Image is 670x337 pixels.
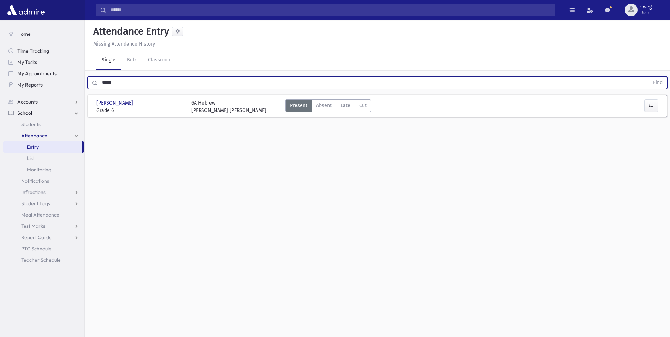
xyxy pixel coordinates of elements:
span: Home [17,31,31,37]
span: Teacher Schedule [21,257,61,263]
span: User [640,10,652,16]
span: Absent [316,102,332,109]
a: Infractions [3,187,84,198]
h5: Attendance Entry [90,25,169,37]
a: Teacher Schedule [3,254,84,266]
a: Home [3,28,84,40]
span: Student Logs [21,200,50,207]
a: Students [3,119,84,130]
img: AdmirePro [6,3,46,17]
span: School [17,110,32,116]
a: Notifications [3,175,84,187]
span: Meal Attendance [21,212,59,218]
a: Student Logs [3,198,84,209]
a: My Appointments [3,68,84,79]
a: Time Tracking [3,45,84,57]
a: Bulk [121,51,142,70]
a: School [3,107,84,119]
span: Entry [27,144,39,150]
a: PTC Schedule [3,243,84,254]
a: My Reports [3,79,84,90]
span: Cut [359,102,367,109]
a: Report Cards [3,232,84,243]
span: Infractions [21,189,46,195]
div: AttTypes [285,99,371,114]
span: Present [290,102,307,109]
span: My Reports [17,82,43,88]
a: Entry [3,141,82,153]
span: PTC Schedule [21,246,52,252]
a: Accounts [3,96,84,107]
span: Notifications [21,178,49,184]
a: Missing Attendance History [90,41,155,47]
span: Accounts [17,99,38,105]
span: Monitoring [27,166,51,173]
span: Students [21,121,41,128]
a: Meal Attendance [3,209,84,220]
u: Missing Attendance History [93,41,155,47]
span: Attendance [21,132,47,139]
a: Test Marks [3,220,84,232]
button: Find [649,77,667,89]
span: Test Marks [21,223,45,229]
span: List [27,155,35,161]
input: Search [106,4,555,16]
a: Monitoring [3,164,84,175]
span: sweg [640,4,652,10]
span: My Appointments [17,70,57,77]
span: Time Tracking [17,48,49,54]
span: Late [340,102,350,109]
span: My Tasks [17,59,37,65]
a: Classroom [142,51,177,70]
a: List [3,153,84,164]
span: Report Cards [21,234,51,241]
a: Attendance [3,130,84,141]
span: [PERSON_NAME] [96,99,135,107]
span: Grade 6 [96,107,184,114]
a: Single [96,51,121,70]
a: My Tasks [3,57,84,68]
div: 6A Hebrew [PERSON_NAME] [PERSON_NAME] [191,99,266,114]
